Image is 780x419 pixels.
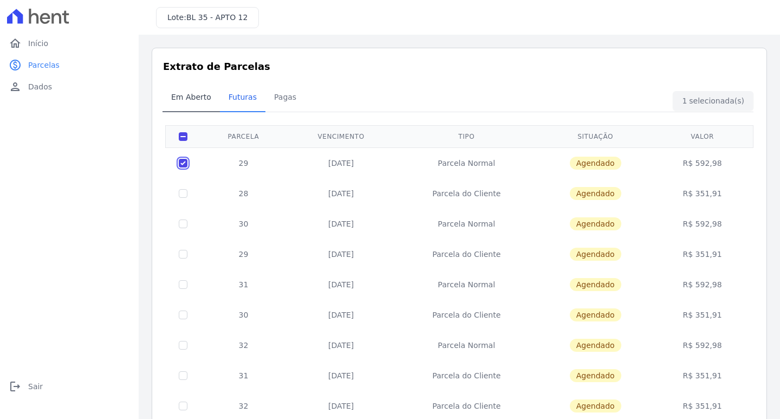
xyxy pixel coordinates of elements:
[287,360,396,391] td: [DATE]
[28,38,48,49] span: Início
[287,125,396,147] th: Vencimento
[653,147,751,178] td: R$ 592,98
[200,330,287,360] td: 32
[265,84,305,112] a: Pagas
[570,278,621,291] span: Agendado
[4,76,134,98] a: personDados
[287,330,396,360] td: [DATE]
[396,360,537,391] td: Parcela do Cliente
[396,269,537,300] td: Parcela Normal
[165,86,218,108] span: Em Aberto
[396,239,537,269] td: Parcela do Cliente
[396,300,537,330] td: Parcela do Cliente
[200,178,287,209] td: 28
[570,248,621,261] span: Agendado
[200,300,287,330] td: 30
[200,209,287,239] td: 30
[570,187,621,200] span: Agendado
[653,360,751,391] td: R$ 351,91
[4,54,134,76] a: paidParcelas
[200,360,287,391] td: 31
[570,339,621,352] span: Agendado
[653,125,751,147] th: Valor
[653,209,751,239] td: R$ 592,98
[200,125,287,147] th: Parcela
[186,13,248,22] span: BL 35 - APTO 12
[570,369,621,382] span: Agendado
[287,300,396,330] td: [DATE]
[9,380,22,393] i: logout
[287,178,396,209] td: [DATE]
[570,157,621,170] span: Agendado
[200,239,287,269] td: 29
[167,12,248,23] h3: Lote:
[268,86,303,108] span: Pagas
[287,209,396,239] td: [DATE]
[570,217,621,230] span: Agendado
[396,209,537,239] td: Parcela Normal
[396,125,537,147] th: Tipo
[28,60,60,70] span: Parcelas
[9,59,22,72] i: paid
[287,147,396,178] td: [DATE]
[200,147,287,178] td: 29
[653,178,751,209] td: R$ 351,91
[396,147,537,178] td: Parcela Normal
[396,330,537,360] td: Parcela Normal
[570,308,621,321] span: Agendado
[396,178,537,209] td: Parcela do Cliente
[9,80,22,93] i: person
[287,269,396,300] td: [DATE]
[653,269,751,300] td: R$ 592,98
[162,84,220,112] a: Em Aberto
[653,330,751,360] td: R$ 592,98
[570,399,621,412] span: Agendado
[9,37,22,50] i: home
[200,269,287,300] td: 31
[653,239,751,269] td: R$ 351,91
[537,125,654,147] th: Situação
[4,376,134,397] a: logoutSair
[4,33,134,54] a: homeInício
[28,81,52,92] span: Dados
[287,239,396,269] td: [DATE]
[163,59,756,74] h3: Extrato de Parcelas
[28,381,43,392] span: Sair
[220,84,265,112] a: Futuras
[222,86,263,108] span: Futuras
[653,300,751,330] td: R$ 351,91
